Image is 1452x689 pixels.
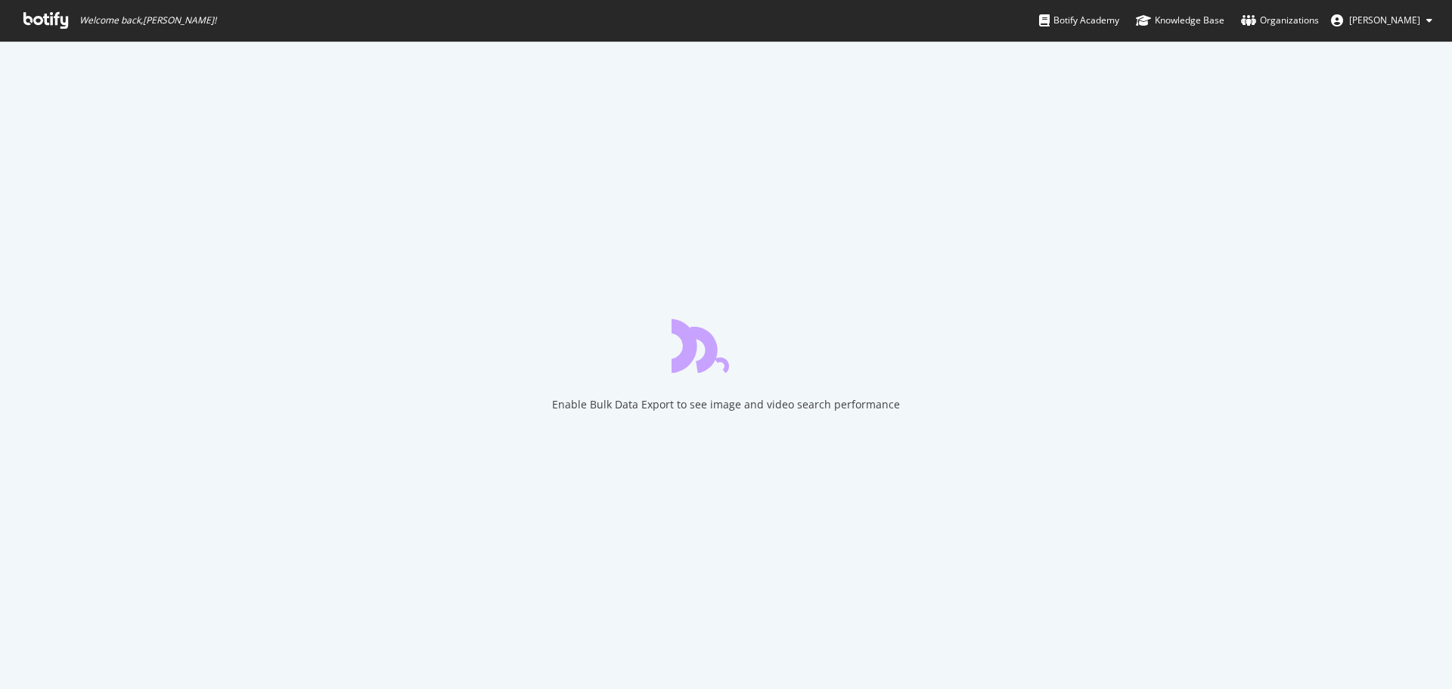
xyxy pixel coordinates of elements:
[1319,8,1444,33] button: [PERSON_NAME]
[79,14,216,26] span: Welcome back, [PERSON_NAME] !
[1241,13,1319,28] div: Organizations
[552,397,900,412] div: Enable Bulk Data Export to see image and video search performance
[1349,14,1420,26] span: Jeffrey Iwanicki
[672,318,780,373] div: animation
[1136,13,1224,28] div: Knowledge Base
[1039,13,1119,28] div: Botify Academy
